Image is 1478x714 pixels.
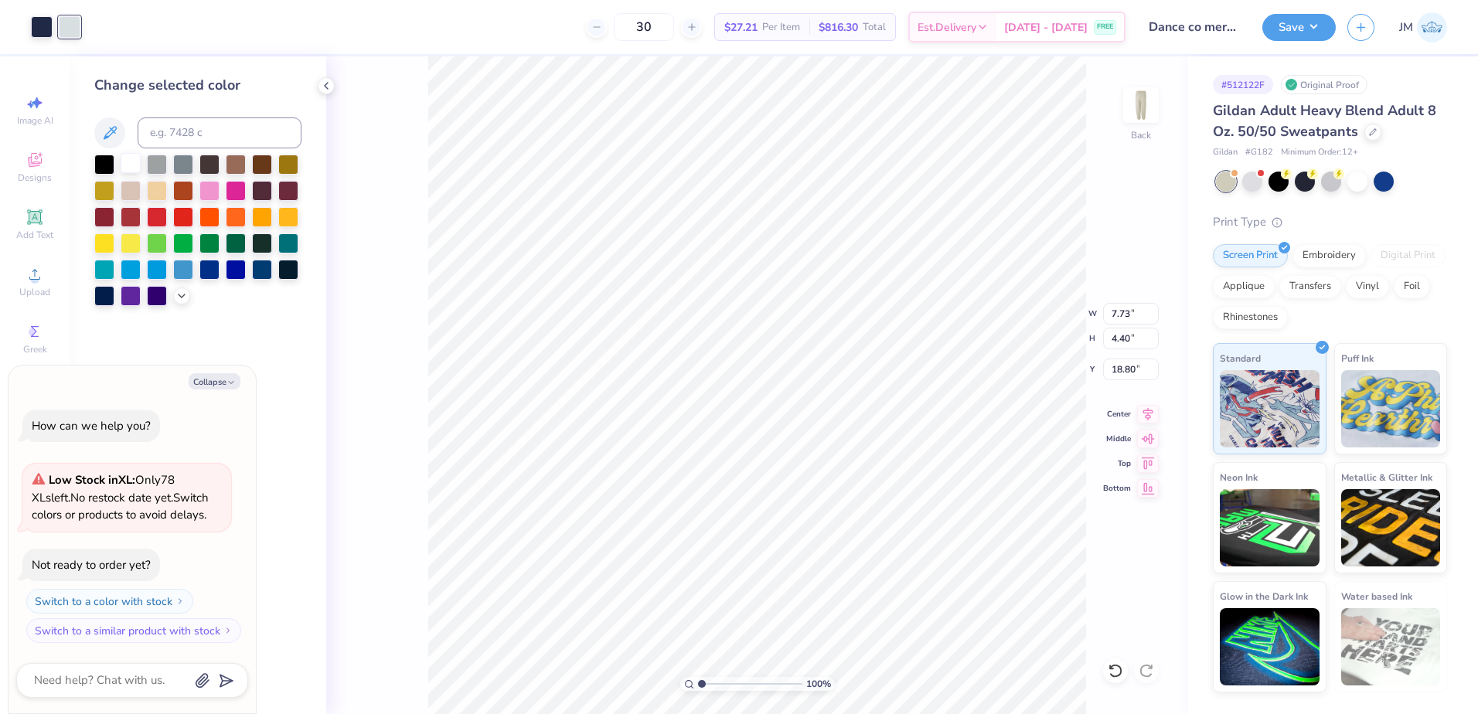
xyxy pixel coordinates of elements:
[863,19,886,36] span: Total
[1262,14,1336,41] button: Save
[1220,489,1320,566] img: Neon Ink
[18,172,52,184] span: Designs
[1341,588,1412,604] span: Water based Ink
[1213,275,1275,298] div: Applique
[23,343,47,355] span: Greek
[1103,433,1131,444] span: Middle
[1281,75,1367,94] div: Original Proof
[1220,588,1308,604] span: Glow in the Dark Ink
[724,19,758,36] span: $27.21
[32,472,209,522] span: Only 78 XLs left. Switch colors or products to avoid delays.
[1220,350,1261,366] span: Standard
[223,626,233,635] img: Switch to a similar product with stock
[1341,489,1441,566] img: Metallic & Glitter Ink
[806,677,831,691] span: 100 %
[1220,370,1320,447] img: Standard
[1213,213,1447,231] div: Print Type
[762,19,800,36] span: Per Item
[1281,146,1358,159] span: Minimum Order: 12 +
[1137,12,1251,42] input: Untitled Design
[1341,608,1441,685] img: Water based Ink
[1131,128,1151,142] div: Back
[1220,608,1320,685] img: Glow in the Dark Ink
[16,229,53,241] span: Add Text
[1213,244,1288,267] div: Screen Print
[1341,370,1441,447] img: Puff Ink
[175,597,185,606] img: Switch to a color with stock
[1279,275,1341,298] div: Transfers
[1097,22,1113,32] span: FREE
[1103,409,1131,420] span: Center
[1399,19,1413,36] span: JM
[1213,306,1288,329] div: Rhinestones
[94,75,301,96] div: Change selected color
[26,618,241,643] button: Switch to a similar product with stock
[70,490,173,505] span: No restock date yet.
[819,19,858,36] span: $816.30
[1213,101,1436,141] span: Gildan Adult Heavy Blend Adult 8 Oz. 50/50 Sweatpants
[19,286,50,298] span: Upload
[189,373,240,389] button: Collapse
[1126,90,1156,121] img: Back
[1213,146,1238,159] span: Gildan
[1346,275,1389,298] div: Vinyl
[1220,469,1258,485] span: Neon Ink
[17,114,53,127] span: Image AI
[32,418,151,433] div: How can we help you?
[1399,12,1447,42] a: JM
[918,19,976,36] span: Est. Delivery
[26,589,193,614] button: Switch to a color with stock
[49,472,135,488] strong: Low Stock in XL :
[32,557,151,573] div: Not ready to order yet?
[1341,469,1432,485] span: Metallic & Glitter Ink
[1417,12,1447,42] img: Joshua Malaki
[1213,75,1273,94] div: # 512122F
[138,117,301,148] input: e.g. 7428 c
[1292,244,1366,267] div: Embroidery
[1394,275,1430,298] div: Foil
[1341,350,1374,366] span: Puff Ink
[614,13,674,41] input: – –
[1371,244,1446,267] div: Digital Print
[1245,146,1273,159] span: # G182
[1103,458,1131,469] span: Top
[1004,19,1088,36] span: [DATE] - [DATE]
[1103,483,1131,494] span: Bottom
